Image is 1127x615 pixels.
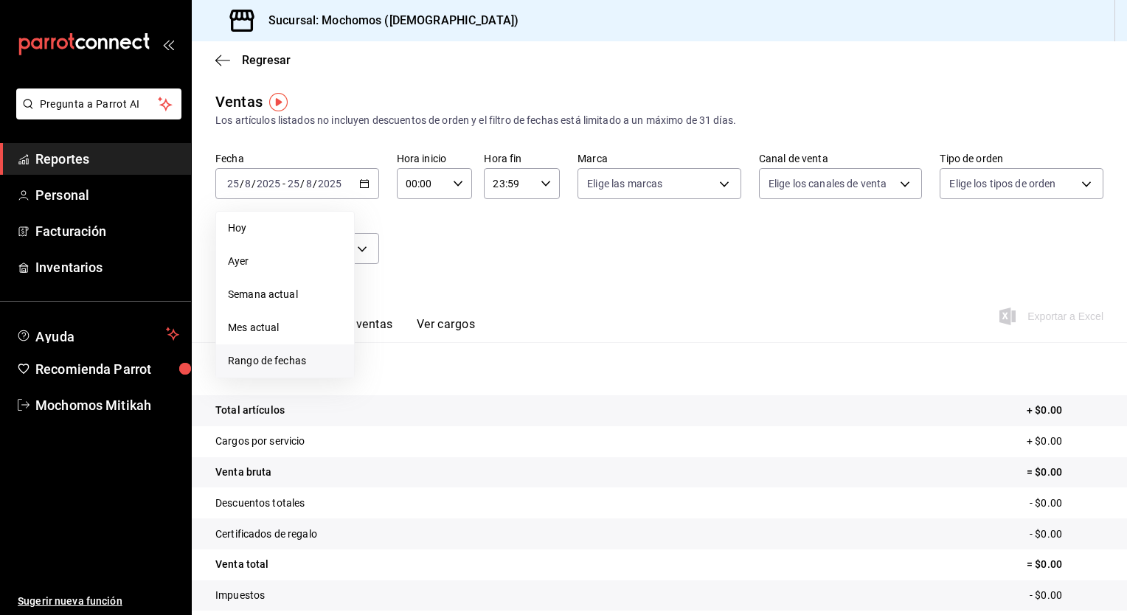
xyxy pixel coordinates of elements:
span: Sugerir nueva función [18,594,179,609]
label: Canal de venta [759,153,923,164]
a: Pregunta a Parrot AI [10,107,181,122]
p: - $0.00 [1030,588,1103,603]
label: Tipo de orden [940,153,1103,164]
span: Ayuda [35,325,160,343]
input: ---- [256,178,281,190]
p: Total artículos [215,403,285,418]
h3: Sucursal: Mochomos ([DEMOGRAPHIC_DATA]) [257,12,519,29]
span: Inventarios [35,257,179,277]
div: navigation tabs [239,317,475,342]
span: Reportes [35,149,179,169]
span: / [300,178,305,190]
input: -- [226,178,240,190]
span: Semana actual [228,287,342,302]
label: Marca [578,153,741,164]
input: -- [287,178,300,190]
p: + $0.00 [1027,403,1103,418]
span: Hoy [228,220,342,236]
span: Pregunta a Parrot AI [40,97,159,112]
p: Certificados de regalo [215,527,317,542]
p: Resumen [215,360,1103,378]
p: - $0.00 [1030,527,1103,542]
span: Elige las marcas [587,176,662,191]
span: Facturación [35,221,179,241]
p: + $0.00 [1027,434,1103,449]
p: Venta bruta [215,465,271,480]
span: / [240,178,244,190]
label: Hora fin [484,153,560,164]
p: - $0.00 [1030,496,1103,511]
p: = $0.00 [1027,465,1103,480]
p: = $0.00 [1027,557,1103,572]
span: Rango de fechas [228,353,342,369]
span: Elige los tipos de orden [949,176,1055,191]
label: Fecha [215,153,379,164]
button: Pregunta a Parrot AI [16,88,181,119]
button: open_drawer_menu [162,38,174,50]
span: Mochomos Mitikah [35,395,179,415]
p: Venta total [215,557,268,572]
span: Recomienda Parrot [35,359,179,379]
p: Impuestos [215,588,265,603]
div: Ventas [215,91,263,113]
span: - [282,178,285,190]
span: Personal [35,185,179,205]
button: Ver ventas [335,317,393,342]
span: Elige los canales de venta [769,176,887,191]
label: Hora inicio [397,153,473,164]
p: Descuentos totales [215,496,305,511]
p: Cargos por servicio [215,434,305,449]
span: Mes actual [228,320,342,336]
button: Ver cargos [417,317,476,342]
input: ---- [317,178,342,190]
input: -- [244,178,252,190]
input: -- [305,178,313,190]
span: Ayer [228,254,342,269]
img: Tooltip marker [269,93,288,111]
span: Regresar [242,53,291,67]
button: Regresar [215,53,291,67]
span: / [313,178,317,190]
div: Los artículos listados no incluyen descuentos de orden y el filtro de fechas está limitado a un m... [215,113,1103,128]
span: / [252,178,256,190]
